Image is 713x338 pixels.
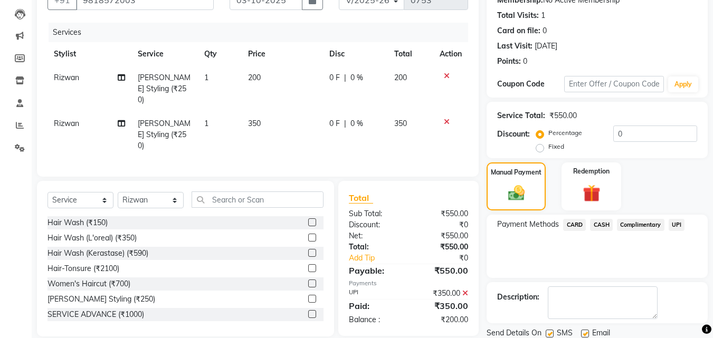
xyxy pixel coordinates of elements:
th: Stylist [47,42,131,66]
th: Total [388,42,434,66]
span: | [344,72,346,83]
span: UPI [669,219,685,231]
span: 0 % [350,72,363,83]
div: Services [49,23,476,42]
div: ₹0 [420,253,477,264]
div: 0 [543,25,547,36]
span: Rizwan [54,119,79,128]
img: _gift.svg [577,182,606,204]
div: Balance : [341,314,408,325]
div: Payments [349,279,468,288]
div: [DATE] [535,41,557,52]
label: Percentage [548,128,582,138]
span: 200 [248,73,261,82]
div: 0 [523,56,527,67]
img: _cash.svg [503,184,530,202]
span: Payment Methods [497,219,559,230]
div: ₹350.00 [408,288,476,299]
a: Add Tip [341,253,420,264]
div: Sub Total: [341,208,408,219]
input: Enter Offer / Coupon Code [564,76,664,92]
label: Fixed [548,142,564,151]
div: Paid: [341,300,408,312]
div: Hair Wash (L'oreal) (₹350) [47,233,137,244]
div: 1 [541,10,545,21]
th: Action [433,42,468,66]
div: ₹0 [408,219,476,230]
div: Hair Wash (Kerastase) (₹590) [47,248,148,259]
span: 350 [394,119,407,128]
button: Apply [668,76,698,92]
span: 1 [204,73,208,82]
span: [PERSON_NAME] Styling (₹250) [138,73,191,104]
span: 0 F [329,118,340,129]
span: Total [349,192,373,204]
span: 1 [204,119,208,128]
span: 350 [248,119,261,128]
div: ₹550.00 [408,208,476,219]
div: Hair-Tonsure (₹2100) [47,263,119,274]
div: Service Total: [497,110,545,121]
div: Hair Wash (₹150) [47,217,108,228]
div: ₹550.00 [408,230,476,242]
span: CASH [590,219,613,231]
span: Rizwan [54,73,79,82]
div: Coupon Code [497,79,564,90]
div: SERVICE ADVANCE (₹1000) [47,309,144,320]
div: Description: [497,292,539,303]
div: Total: [341,242,408,253]
div: Women's Haircut (₹700) [47,278,130,289]
div: Points: [497,56,521,67]
label: Redemption [573,167,610,176]
span: Complimentary [617,219,664,231]
th: Service [131,42,197,66]
div: UPI [341,288,408,299]
div: Discount: [497,129,530,140]
div: ₹550.00 [549,110,577,121]
label: Manual Payment [491,168,541,177]
div: ₹350.00 [408,300,476,312]
div: Net: [341,230,408,242]
th: Price [242,42,323,66]
div: Last Visit: [497,41,533,52]
span: | [344,118,346,129]
div: Payable: [341,264,408,277]
th: Qty [198,42,242,66]
span: 0 F [329,72,340,83]
div: ₹200.00 [408,314,476,325]
span: 200 [394,73,407,82]
th: Disc [323,42,388,66]
span: [PERSON_NAME] Styling (₹250) [138,119,191,150]
div: Total Visits: [497,10,539,21]
div: ₹550.00 [408,242,476,253]
span: 0 % [350,118,363,129]
input: Search or Scan [192,191,324,208]
div: Card on file: [497,25,540,36]
div: Discount: [341,219,408,230]
div: ₹550.00 [408,264,476,277]
span: CARD [563,219,586,231]
div: [PERSON_NAME] Styling (₹250) [47,294,155,305]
